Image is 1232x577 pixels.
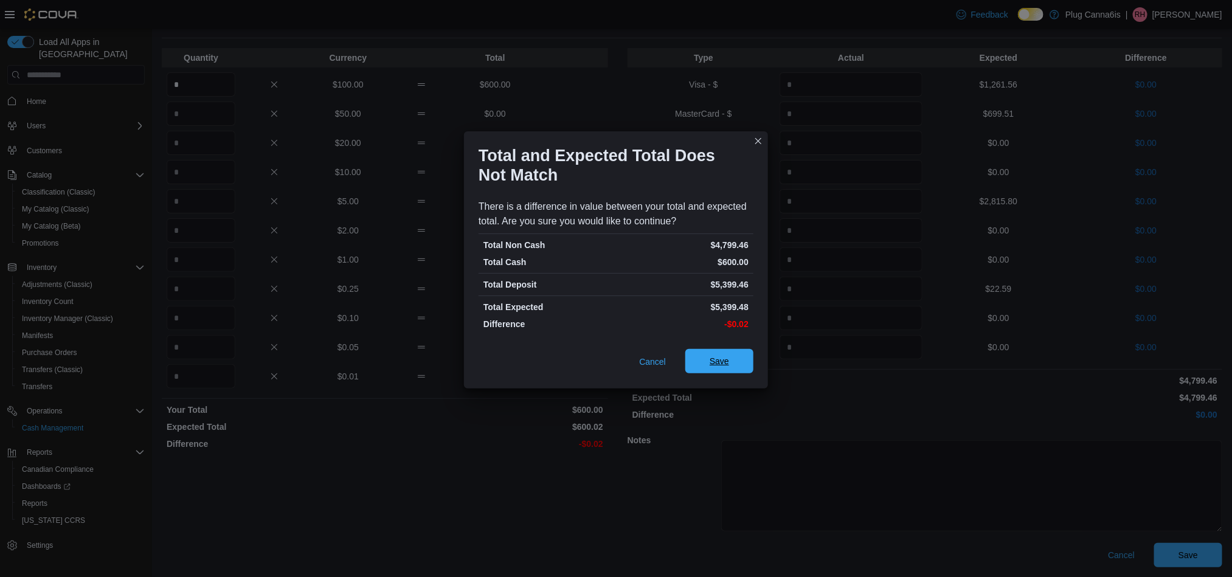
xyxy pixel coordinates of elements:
[710,355,729,367] span: Save
[618,318,749,330] p: -$0.02
[483,256,614,268] p: Total Cash
[483,318,614,330] p: Difference
[618,239,749,251] p: $4,799.46
[639,356,666,368] span: Cancel
[479,199,753,229] div: There is a difference in value between your total and expected total. Are you sure you would like...
[618,301,749,313] p: $5,399.48
[483,278,614,291] p: Total Deposit
[685,349,753,373] button: Save
[483,301,614,313] p: Total Expected
[483,239,614,251] p: Total Non Cash
[751,134,766,148] button: Closes this modal window
[479,146,744,185] h1: Total and Expected Total Does Not Match
[634,350,671,374] button: Cancel
[618,278,749,291] p: $5,399.46
[618,256,749,268] p: $600.00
